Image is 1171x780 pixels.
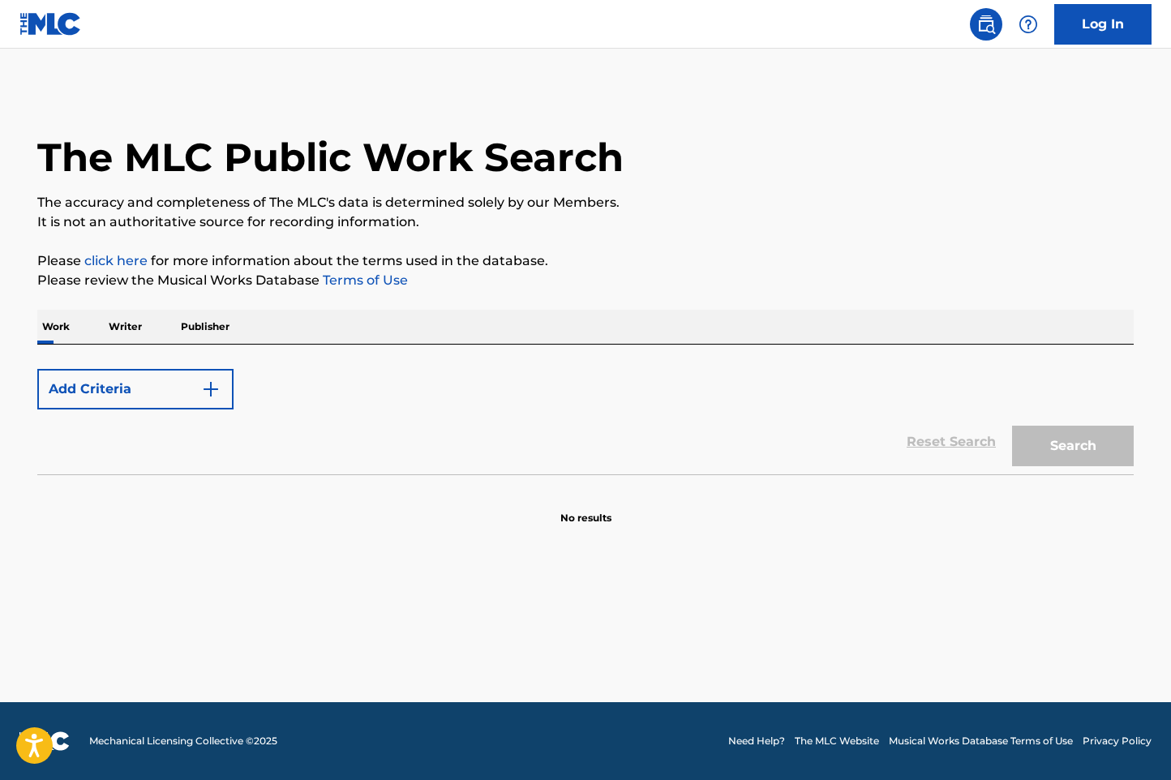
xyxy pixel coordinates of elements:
a: Privacy Policy [1083,734,1152,748]
a: Log In [1054,4,1152,45]
a: Musical Works Database Terms of Use [889,734,1073,748]
a: Need Help? [728,734,785,748]
p: The accuracy and completeness of The MLC's data is determined solely by our Members. [37,193,1134,212]
p: No results [560,491,611,525]
img: MLC Logo [19,12,82,36]
p: It is not an authoritative source for recording information. [37,212,1134,232]
h1: The MLC Public Work Search [37,133,624,182]
img: search [976,15,996,34]
img: 9d2ae6d4665cec9f34b9.svg [201,379,221,399]
p: Please for more information about the terms used in the database. [37,251,1134,271]
a: Public Search [970,8,1002,41]
p: Please review the Musical Works Database [37,271,1134,290]
form: Search Form [37,361,1134,474]
div: Help [1012,8,1044,41]
p: Publisher [176,310,234,344]
img: help [1019,15,1038,34]
img: logo [19,731,70,751]
button: Add Criteria [37,369,234,409]
p: Writer [104,310,147,344]
a: click here [84,253,148,268]
a: The MLC Website [795,734,879,748]
p: Work [37,310,75,344]
a: Terms of Use [320,272,408,288]
span: Mechanical Licensing Collective © 2025 [89,734,277,748]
